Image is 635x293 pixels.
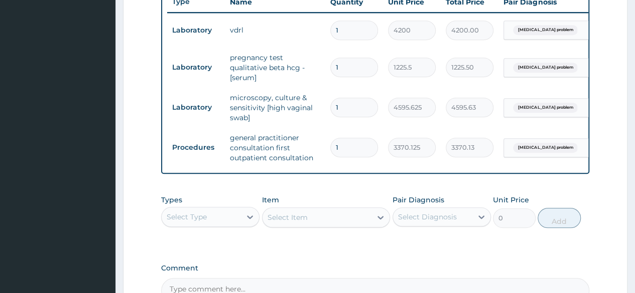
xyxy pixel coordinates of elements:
label: Types [161,196,182,204]
label: Comment [161,264,589,272]
span: [MEDICAL_DATA] problem [513,25,578,35]
td: vdrl [225,20,325,40]
label: Pair Diagnosis [393,195,444,205]
td: Laboratory [167,58,225,77]
td: Procedures [167,138,225,157]
span: [MEDICAL_DATA] problem [513,63,578,73]
td: general practitioner consultation first outpatient consultation [225,128,325,168]
td: microscopy, culture & sensitivity [high vaginal swab] [225,88,325,128]
button: Add [538,208,580,228]
span: [MEDICAL_DATA] problem [513,103,578,113]
td: Laboratory [167,21,225,40]
label: Item [262,195,279,205]
div: Select Diagnosis [398,212,457,222]
td: Laboratory [167,98,225,117]
td: pregnancy test qualitative beta hcg - [serum] [225,48,325,88]
div: Select Type [167,212,207,222]
span: [MEDICAL_DATA] problem [513,143,578,153]
label: Unit Price [493,195,529,205]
